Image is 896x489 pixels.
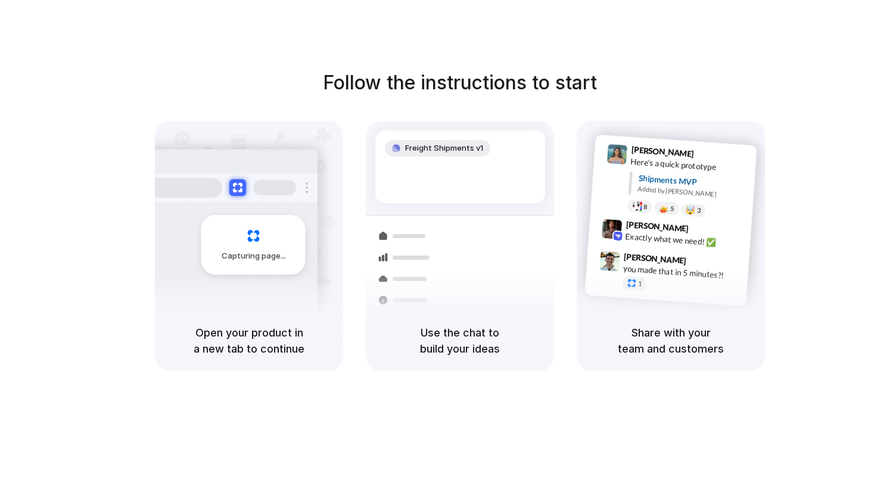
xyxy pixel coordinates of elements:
span: 8 [643,204,648,210]
div: Here's a quick prototype [630,155,749,176]
h1: Follow the instructions to start [323,68,597,97]
span: 3 [697,207,701,214]
h5: Open your product in a new tab to continue [169,325,329,357]
span: 9:47 AM [690,256,714,270]
div: you made that in 5 minutes?! [623,263,742,283]
span: [PERSON_NAME] [624,250,687,267]
span: 9:42 AM [692,224,717,238]
span: 1 [638,281,642,287]
h5: Use the chat to build your ideas [380,325,540,357]
span: [PERSON_NAME] [626,218,689,235]
div: Shipments MVP [638,172,748,192]
div: Exactly what we need! ✅ [625,231,744,251]
span: [PERSON_NAME] [631,143,694,160]
span: 5 [670,205,674,212]
span: Freight Shipments v1 [405,142,483,154]
div: 🤯 [686,206,696,215]
div: Added by [PERSON_NAME] [637,184,747,201]
h5: Share with your team and customers [591,325,751,357]
span: Capturing page [222,250,288,262]
span: 9:41 AM [698,149,722,163]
